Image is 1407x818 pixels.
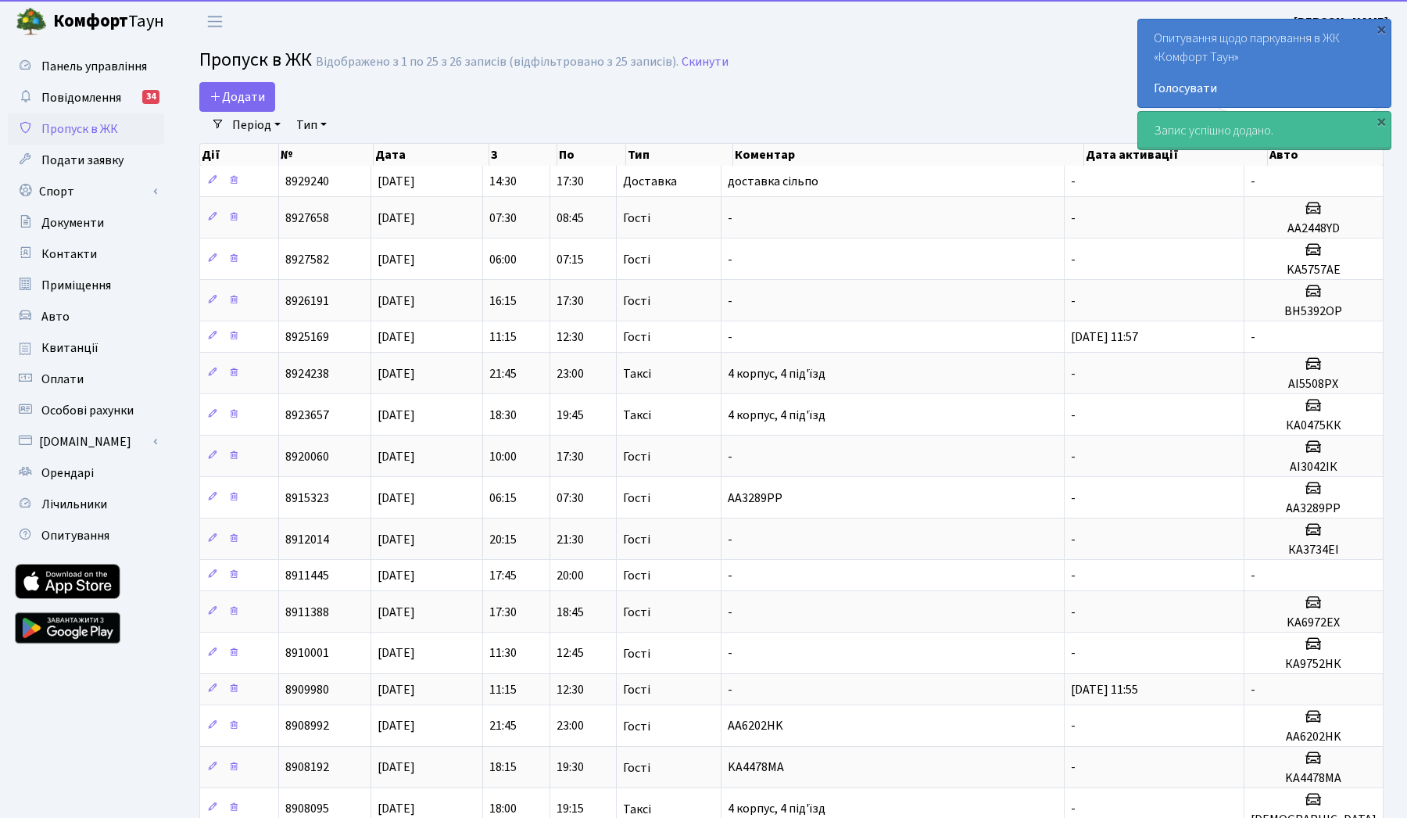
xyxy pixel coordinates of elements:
[285,448,329,465] span: 8920060
[8,176,164,207] a: Спорт
[733,144,1084,166] th: Коментар
[1373,21,1389,37] div: ×
[1251,173,1255,190] span: -
[1251,460,1377,475] h5: АІ3042ІК
[489,173,517,190] span: 14:30
[623,450,650,463] span: Гості
[8,207,164,239] a: Документи
[285,173,329,190] span: 8929240
[557,531,584,548] span: 21:30
[728,210,732,227] span: -
[728,604,732,621] span: -
[1071,173,1076,190] span: -
[623,533,650,546] span: Гості
[41,465,94,482] span: Орендарі
[8,364,164,395] a: Оплати
[557,251,584,268] span: 07:15
[378,567,415,584] span: [DATE]
[41,120,118,138] span: Пропуск в ЖК
[623,253,650,266] span: Гості
[1071,567,1076,584] span: -
[199,46,312,74] span: Пропуск в ЖК
[1251,657,1377,672] h5: КА9752НК
[378,365,415,382] span: [DATE]
[378,407,415,424] span: [DATE]
[557,365,584,382] span: 23:00
[41,402,134,419] span: Особові рахунки
[1071,210,1076,227] span: -
[728,407,825,424] span: 4 корпус, 4 під'їзд
[41,89,121,106] span: Повідомлення
[285,567,329,584] span: 8911445
[557,490,584,507] span: 07:30
[1251,263,1377,278] h5: KA5757AE
[41,214,104,231] span: Документи
[285,718,329,735] span: 8908992
[728,251,732,268] span: -
[728,801,825,818] span: 4 корпус, 4 під'їзд
[8,113,164,145] a: Пропуск в ЖК
[623,175,677,188] span: Доставка
[557,681,584,698] span: 12:30
[285,251,329,268] span: 8927582
[209,88,265,106] span: Додати
[1084,144,1268,166] th: Дата активації
[226,112,287,138] a: Період
[1154,79,1375,98] a: Голосувати
[489,210,517,227] span: 07:30
[41,496,107,513] span: Лічильники
[728,328,732,346] span: -
[623,295,650,307] span: Гості
[623,720,650,733] span: Гості
[623,569,650,582] span: Гості
[623,648,650,660] span: Гості
[728,531,732,548] span: -
[1251,304,1377,319] h5: BH5392OP
[285,759,329,777] span: 8908192
[489,718,517,735] span: 21:45
[1373,113,1389,129] div: ×
[728,759,784,777] span: KA4478MA
[623,331,650,343] span: Гості
[378,604,415,621] span: [DATE]
[1294,13,1388,31] a: [PERSON_NAME]
[623,683,650,696] span: Гості
[200,144,279,166] th: Дії
[557,144,626,166] th: По
[1071,407,1076,424] span: -
[41,308,70,325] span: Авто
[53,9,164,35] span: Таун
[489,604,517,621] span: 17:30
[41,527,109,544] span: Опитування
[489,144,558,166] th: З
[8,457,164,489] a: Орендарі
[623,368,651,380] span: Таксі
[41,58,147,75] span: Панель управління
[623,606,650,619] span: Гості
[1071,531,1076,548] span: -
[285,490,329,507] span: 8915323
[1071,490,1076,507] span: -
[1071,251,1076,268] span: -
[285,407,329,424] span: 8923657
[1251,328,1255,346] span: -
[728,567,732,584] span: -
[626,144,733,166] th: Тип
[1251,567,1255,584] span: -
[8,395,164,426] a: Особові рахунки
[1071,604,1076,621] span: -
[1071,759,1076,777] span: -
[378,448,415,465] span: [DATE]
[8,489,164,520] a: Лічильники
[285,604,329,621] span: 8911388
[1071,292,1076,310] span: -
[557,718,584,735] span: 23:00
[557,173,584,190] span: 17:30
[41,246,97,263] span: Контакти
[623,803,651,816] span: Таксі
[557,645,584,662] span: 12:45
[279,144,374,166] th: №
[1138,20,1391,107] div: Опитування щодо паркування в ЖК «Комфорт Таун»
[489,567,517,584] span: 17:45
[557,759,584,777] span: 19:30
